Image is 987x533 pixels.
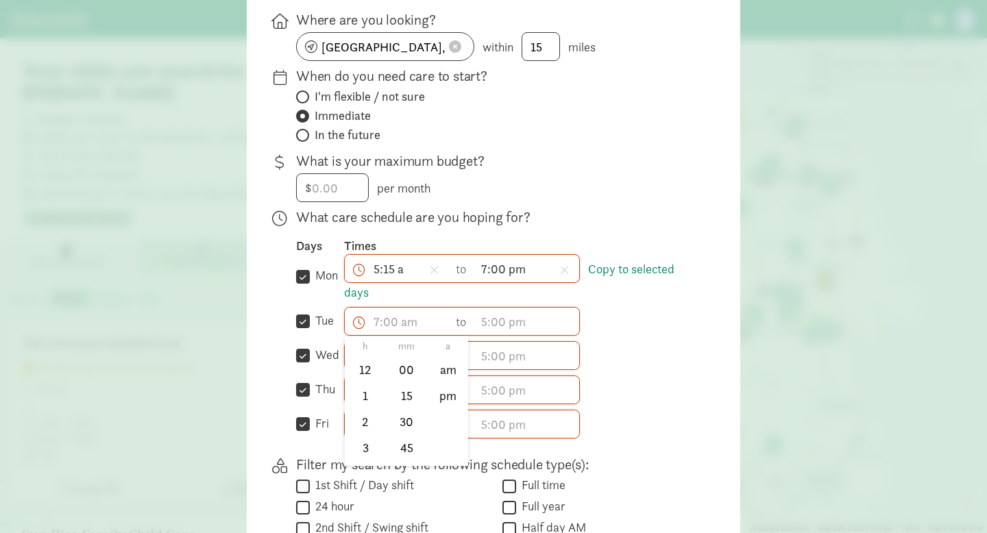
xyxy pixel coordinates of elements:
[387,408,427,434] li: 30
[387,383,427,409] li: 15
[345,383,385,409] li: 1
[428,383,468,409] li: pm
[475,410,579,438] input: 5:00 pm
[475,376,579,404] input: 5:00 pm
[387,357,427,383] li: 00
[387,434,427,460] li: 45
[516,498,565,515] label: Full year
[428,336,468,357] li: a
[310,477,414,493] label: 1st Shift / Day shift
[387,336,427,357] li: mm
[345,460,385,486] li: 4
[296,455,696,474] p: Filter my search by the following schedule type(s):
[345,357,385,383] li: 12
[310,498,354,515] label: 24 hour
[345,408,385,434] li: 2
[310,415,329,432] label: fri
[310,381,335,397] label: thu
[516,477,565,493] label: Full time
[428,357,468,383] li: am
[345,434,385,460] li: 3
[345,336,385,357] li: h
